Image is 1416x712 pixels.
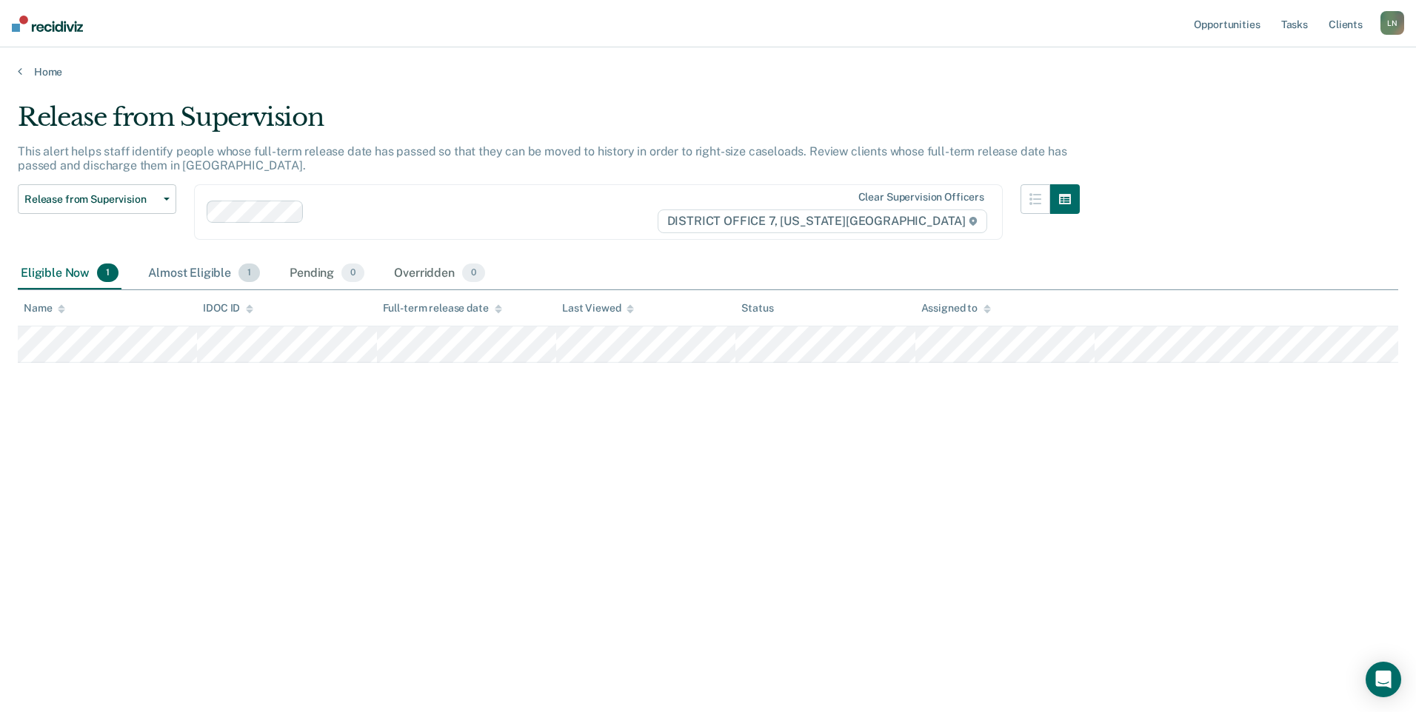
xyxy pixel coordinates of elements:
[18,144,1066,172] p: This alert helps staff identify people whose full-term release date has passed so that they can b...
[921,302,991,315] div: Assigned to
[145,258,263,290] div: Almost Eligible1
[18,102,1080,144] div: Release from Supervision
[383,302,502,315] div: Full-term release date
[12,16,83,32] img: Recidiviz
[1380,11,1404,35] button: LN
[97,263,118,283] span: 1
[462,263,485,283] span: 0
[858,191,984,204] div: Clear supervision officers
[18,65,1398,78] a: Home
[238,263,260,283] span: 1
[24,193,158,206] span: Release from Supervision
[391,258,488,290] div: Overridden0
[287,258,367,290] div: Pending0
[741,302,773,315] div: Status
[562,302,634,315] div: Last Viewed
[1366,662,1401,697] div: Open Intercom Messenger
[1380,11,1404,35] div: L N
[18,184,176,214] button: Release from Supervision
[203,302,253,315] div: IDOC ID
[658,209,987,233] span: DISTRICT OFFICE 7, [US_STATE][GEOGRAPHIC_DATA]
[341,263,364,283] span: 0
[18,258,121,290] div: Eligible Now1
[24,302,65,315] div: Name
